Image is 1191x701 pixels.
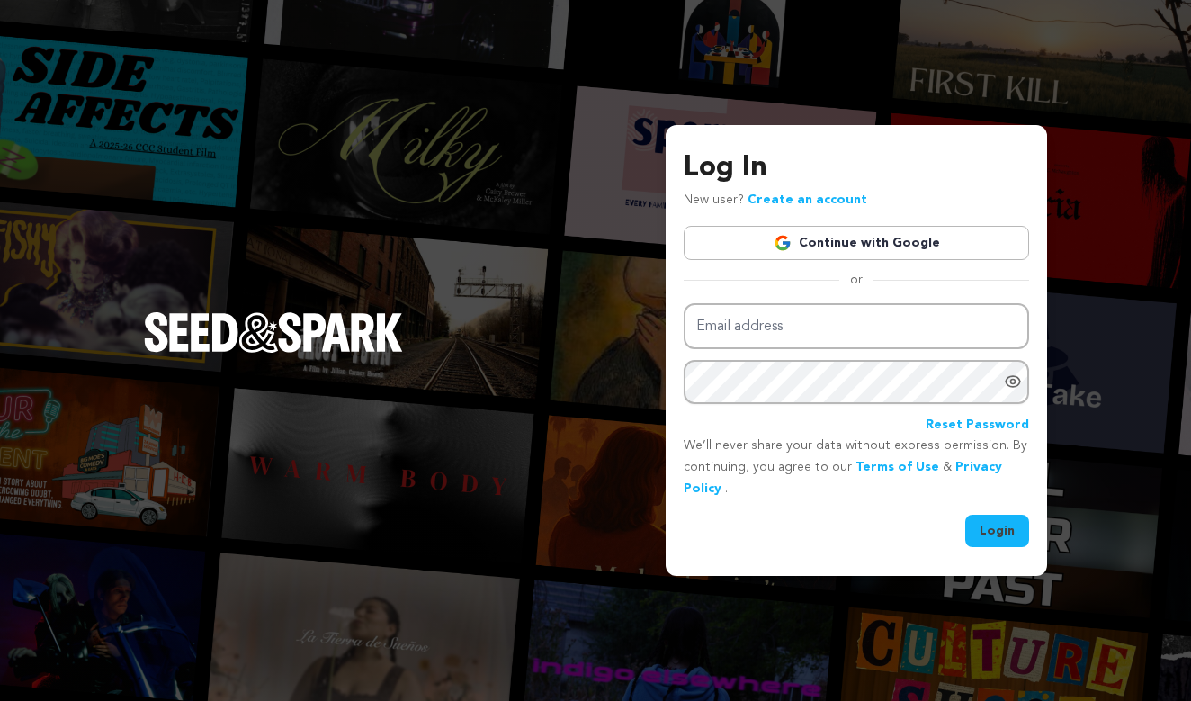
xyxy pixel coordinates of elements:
a: Terms of Use [855,461,939,473]
input: Email address [684,303,1029,349]
a: Continue with Google [684,226,1029,260]
a: Reset Password [926,415,1029,436]
img: Google logo [774,234,792,252]
p: New user? [684,190,867,211]
a: Privacy Policy [684,461,1002,495]
a: Seed&Spark Homepage [144,312,403,388]
a: Create an account [748,193,867,206]
a: Show password as plain text. Warning: this will display your password on the screen. [1004,373,1022,391]
img: Seed&Spark Logo [144,312,403,352]
p: We’ll never share your data without express permission. By continuing, you agree to our & . [684,436,1029,499]
h3: Log In [684,147,1029,190]
span: or [839,271,873,289]
button: Login [965,515,1029,547]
